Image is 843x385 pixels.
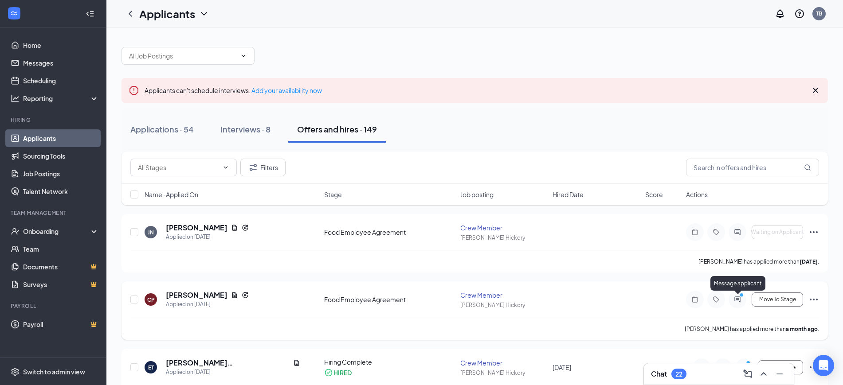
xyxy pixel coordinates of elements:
[675,370,682,378] div: 22
[645,190,663,199] span: Score
[23,165,99,183] a: Job Postings
[166,290,227,300] h5: [PERSON_NAME]
[297,124,377,135] div: Offers and hires · 149
[23,129,99,147] a: Applicants
[553,190,584,199] span: Hired Date
[744,360,755,367] svg: PrimaryDot
[148,364,154,371] div: ET
[813,355,834,376] div: Open Intercom Messenger
[248,162,259,173] svg: Filter
[166,223,227,233] h5: [PERSON_NAME]
[690,296,700,303] svg: Note
[23,183,99,200] a: Talent Network
[741,367,755,381] button: ComposeMessage
[231,292,238,299] svg: Document
[139,6,195,21] h1: Applicants
[685,325,819,333] p: [PERSON_NAME] has applied more than .
[86,9,94,18] svg: Collapse
[460,291,548,299] div: Crew Member
[324,368,333,377] svg: CheckmarkCircle
[125,8,136,19] svg: ChevronLeft
[816,10,822,17] div: TB
[240,52,247,59] svg: ChevronDown
[148,229,154,236] div: JN
[808,227,819,237] svg: Ellipses
[145,86,322,94] span: Applicants can't schedule interviews.
[758,360,803,374] button: View Profile
[774,369,785,379] svg: Minimize
[222,164,229,171] svg: ChevronDown
[23,54,99,72] a: Messages
[553,363,571,371] span: [DATE]
[166,358,290,368] h5: [PERSON_NAME] [PERSON_NAME]
[23,227,91,236] div: Onboarding
[786,326,818,332] b: a month ago
[23,258,99,276] a: DocumentsCrown
[698,258,819,265] p: [PERSON_NAME] has applied more than .
[710,276,765,291] div: Message applicant
[324,295,455,304] div: Food Employee Agreement
[11,116,97,124] div: Hiring
[129,51,236,61] input: All Job Postings
[23,72,99,89] a: Scheduling
[23,240,99,258] a: Team
[23,315,99,333] a: PayrollCrown
[742,369,753,379] svg: ComposeMessage
[810,85,821,96] svg: Cross
[752,225,803,239] button: Waiting on Applicant
[690,229,700,236] svg: Note
[752,292,803,307] button: Move To Stage
[147,296,155,303] div: CP
[804,164,811,171] svg: MagnifyingGlass
[240,159,286,176] button: Filter Filters
[775,8,785,19] svg: Notifications
[732,229,743,236] svg: ActiveChat
[758,369,769,379] svg: ChevronUp
[711,296,721,303] svg: Tag
[737,292,748,299] svg: PrimaryDot
[130,124,194,135] div: Applications · 54
[808,294,819,305] svg: Ellipses
[11,227,20,236] svg: UserCheck
[10,9,19,18] svg: WorkstreamLogo
[800,258,818,265] b: [DATE]
[772,367,787,381] button: Minimize
[138,163,219,172] input: All Stages
[11,302,97,310] div: Payroll
[23,94,99,103] div: Reporting
[251,86,322,94] a: Add your availability now
[460,223,548,232] div: Crew Member
[460,190,494,199] span: Job posting
[808,362,819,373] svg: Ellipses
[460,358,548,367] div: Crew Member
[460,369,548,377] div: [PERSON_NAME] Hickory
[794,8,805,19] svg: QuestionInfo
[732,296,743,303] svg: ActiveChat
[23,367,85,376] div: Switch to admin view
[293,359,300,366] svg: Document
[166,300,249,309] div: Applied on [DATE]
[651,369,667,379] h3: Chat
[145,190,198,199] span: Name · Applied On
[129,85,139,96] svg: Error
[757,367,771,381] button: ChevronUp
[23,276,99,293] a: SurveysCrown
[686,190,708,199] span: Actions
[460,234,548,241] div: [PERSON_NAME] Hickory
[11,209,97,217] div: Team Management
[166,233,249,241] div: Applied on [DATE]
[759,296,796,303] span: Move To Stage
[231,224,238,231] svg: Document
[11,94,20,103] svg: Analysis
[166,368,300,377] div: Applied on [DATE]
[333,368,352,377] div: HIRED
[11,367,20,376] svg: Settings
[242,292,249,299] svg: Reapply
[686,159,819,176] input: Search in offers and hires
[23,36,99,54] a: Home
[324,228,455,237] div: Food Employee Agreement
[199,8,209,19] svg: ChevronDown
[220,124,271,135] div: Interviews · 8
[23,147,99,165] a: Sourcing Tools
